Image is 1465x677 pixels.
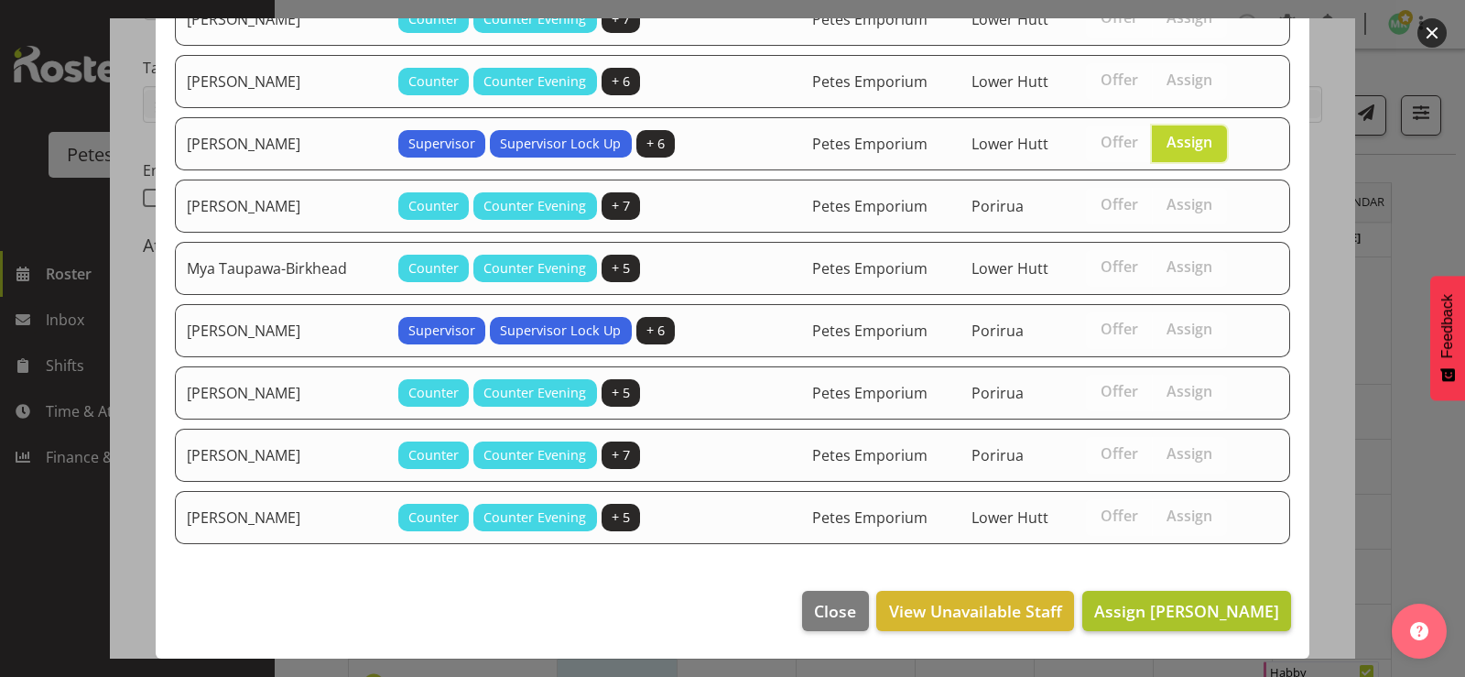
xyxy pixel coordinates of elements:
[175,55,387,108] td: [PERSON_NAME]
[483,383,586,403] span: Counter Evening
[971,196,1024,216] span: Porirua
[408,383,459,403] span: Counter
[646,321,665,341] span: + 6
[1101,133,1138,151] span: Offer
[483,196,586,216] span: Counter Evening
[876,591,1073,631] button: View Unavailable Staff
[408,321,475,341] span: Supervisor
[1101,8,1138,27] span: Offer
[1082,591,1291,631] button: Assign [PERSON_NAME]
[1439,294,1456,358] span: Feedback
[1167,133,1212,151] span: Assign
[812,258,928,278] span: Petes Emporium
[1101,444,1138,463] span: Offer
[812,445,928,465] span: Petes Emporium
[612,383,630,403] span: + 5
[483,71,586,92] span: Counter Evening
[408,508,459,528] span: Counter
[1167,71,1212,89] span: Assign
[612,445,630,465] span: + 7
[971,9,1048,29] span: Lower Hutt
[1101,71,1138,89] span: Offer
[175,180,387,233] td: [PERSON_NAME]
[971,71,1048,92] span: Lower Hutt
[971,258,1048,278] span: Lower Hutt
[1410,622,1428,640] img: help-xxl-2.png
[812,508,928,528] span: Petes Emporium
[971,445,1024,465] span: Porirua
[1167,257,1212,276] span: Assign
[175,366,387,420] td: [PERSON_NAME]
[408,9,459,29] span: Counter
[175,491,387,544] td: [PERSON_NAME]
[408,445,459,465] span: Counter
[500,321,621,341] span: Supervisor Lock Up
[1167,320,1212,338] span: Assign
[612,258,630,278] span: + 5
[612,196,630,216] span: + 7
[1094,600,1279,622] span: Assign [PERSON_NAME]
[889,599,1062,623] span: View Unavailable Staff
[812,321,928,341] span: Petes Emporium
[1167,195,1212,213] span: Assign
[1101,382,1138,400] span: Offer
[1101,507,1138,525] span: Offer
[646,134,665,154] span: + 6
[1167,382,1212,400] span: Assign
[971,508,1048,528] span: Lower Hutt
[483,9,586,29] span: Counter Evening
[1101,195,1138,213] span: Offer
[408,196,459,216] span: Counter
[1430,276,1465,400] button: Feedback - Show survey
[175,242,387,295] td: Mya Taupawa-Birkhead
[812,196,928,216] span: Petes Emporium
[971,383,1024,403] span: Porirua
[812,71,928,92] span: Petes Emporium
[612,508,630,528] span: + 5
[175,117,387,170] td: [PERSON_NAME]
[408,134,475,154] span: Supervisor
[1101,257,1138,276] span: Offer
[175,304,387,357] td: [PERSON_NAME]
[483,258,586,278] span: Counter Evening
[1167,507,1212,525] span: Assign
[612,71,630,92] span: + 6
[483,508,586,528] span: Counter Evening
[812,9,928,29] span: Petes Emporium
[500,134,621,154] span: Supervisor Lock Up
[812,134,928,154] span: Petes Emporium
[612,9,630,29] span: + 7
[1167,8,1212,27] span: Assign
[175,429,387,482] td: [PERSON_NAME]
[1167,444,1212,463] span: Assign
[1101,320,1138,338] span: Offer
[812,383,928,403] span: Petes Emporium
[408,71,459,92] span: Counter
[971,134,1048,154] span: Lower Hutt
[971,321,1024,341] span: Porirua
[802,591,868,631] button: Close
[483,445,586,465] span: Counter Evening
[408,258,459,278] span: Counter
[814,599,856,623] span: Close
